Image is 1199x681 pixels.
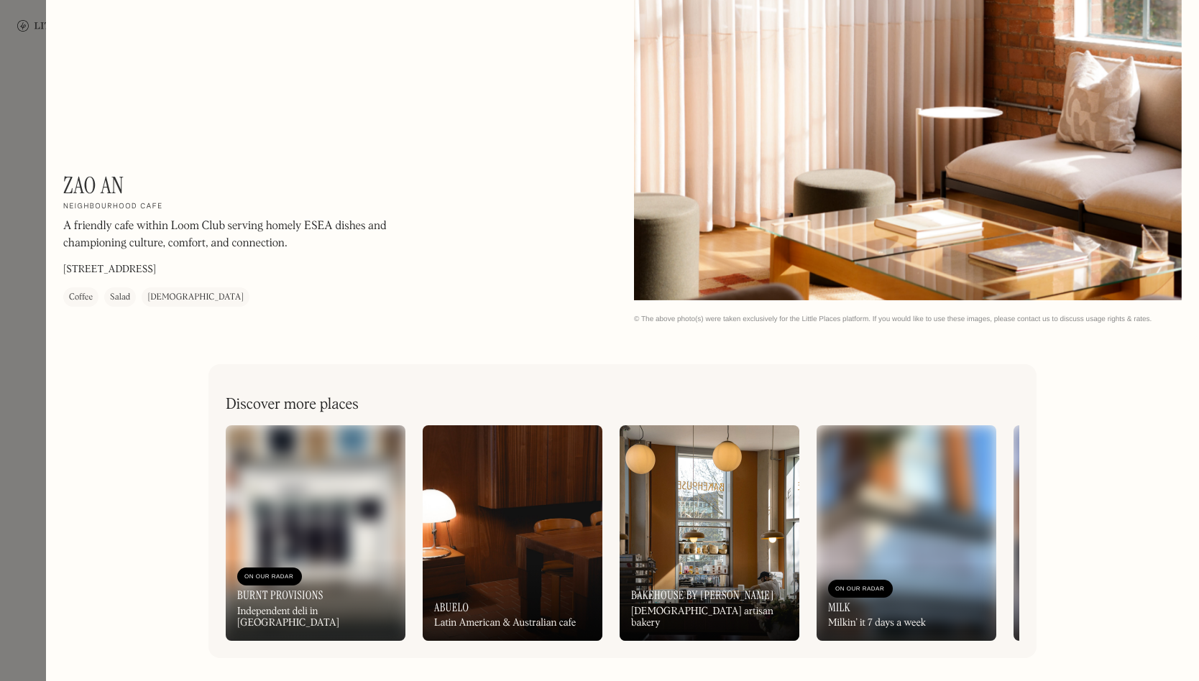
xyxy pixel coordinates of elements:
h3: Burnt Provisions [237,588,323,602]
div: Coffee [69,290,93,305]
div: Milkin’ it 7 days a week [828,617,926,629]
h3: Abuelo [434,601,469,614]
div: [DEMOGRAPHIC_DATA] [147,290,244,305]
h2: Discover more places [226,396,359,414]
h3: Milk [828,601,850,614]
a: On Our RadarBurnt ProvisionsIndependent deli in [GEOGRAPHIC_DATA] [226,425,405,641]
a: On Our Radar[PERSON_NAME]Café & wine shop [1014,425,1193,641]
p: [STREET_ADDRESS] [63,262,156,277]
div: On Our Radar [835,582,886,596]
div: Independent deli in [GEOGRAPHIC_DATA] [237,606,394,630]
h3: Bakehouse by [PERSON_NAME] [631,588,774,602]
a: On Our RadarMilkMilkin’ it 7 days a week [817,425,996,641]
div: Salad [110,290,130,305]
div: © The above photo(s) were taken exclusively for the Little Places platform. If you would like to ... [634,315,1182,324]
div: [DEMOGRAPHIC_DATA] artisan bakery [631,606,788,630]
div: Latin American & Australian cafe [434,617,576,629]
p: A friendly cafe within Loom Club serving homely ESEA dishes and championing culture, comfort, and... [63,218,451,252]
a: AbueloLatin American & Australian cafe [423,425,602,641]
h2: Neighbourhood cafe [63,202,163,212]
h1: Zao An [63,172,124,199]
a: Bakehouse by [PERSON_NAME][DEMOGRAPHIC_DATA] artisan bakery [620,425,799,641]
div: On Our Radar [244,570,295,584]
